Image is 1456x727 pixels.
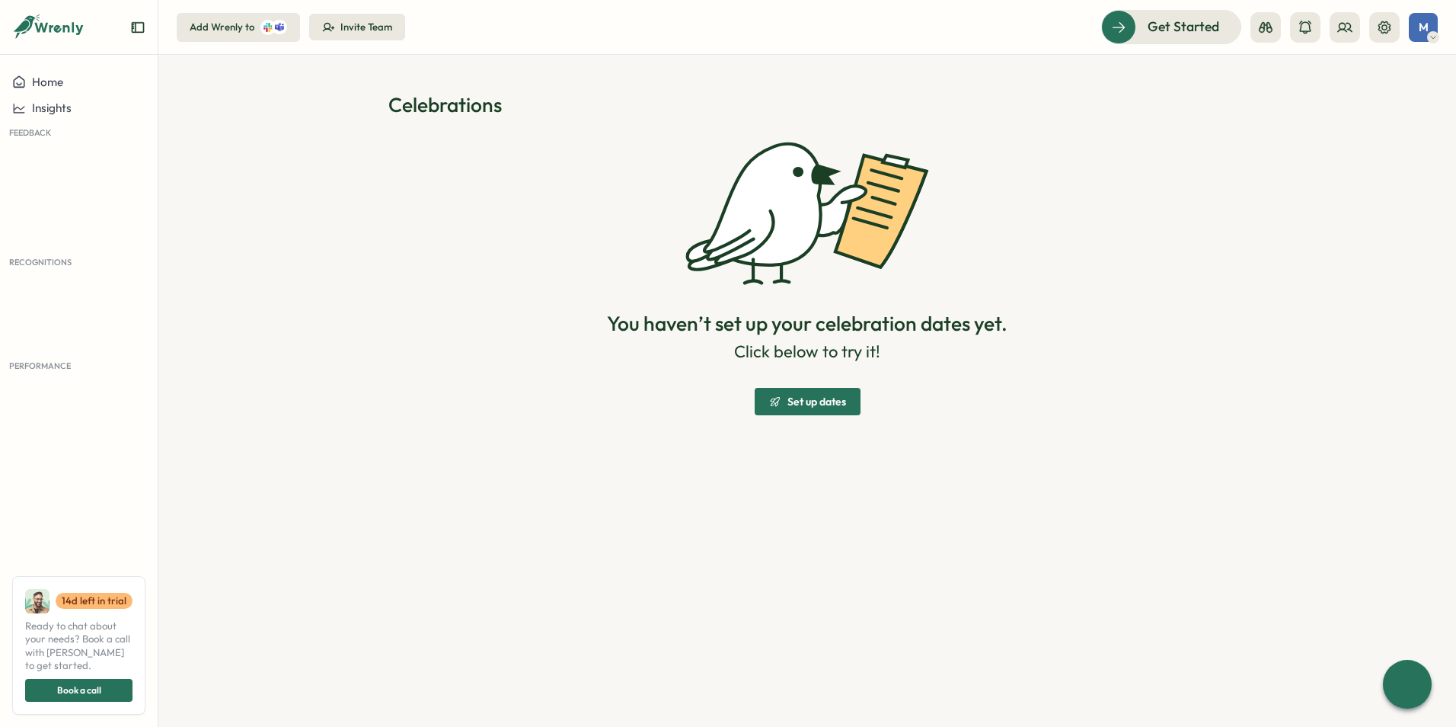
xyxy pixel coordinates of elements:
[1101,10,1241,43] button: Get Started
[25,589,49,613] img: Ali Khan
[25,679,133,702] button: Book a call
[25,620,133,673] span: Ready to chat about your needs? Book a call with [PERSON_NAME] to get started.
[190,21,254,34] div: Add Wrenly to
[1419,21,1429,34] span: M
[309,14,405,41] button: Invite Team
[755,388,861,415] button: Set up dates
[32,101,72,115] span: Insights
[32,75,63,89] span: Home
[340,21,392,34] div: Invite Team
[177,13,300,42] button: Add Wrenly to
[787,396,846,407] span: Set up dates
[1409,13,1438,42] button: M
[734,340,880,363] span: Click below to try it!
[607,310,1007,337] span: You haven’t set up your celebration dates yet.
[56,593,133,610] a: 14d left in trial
[388,91,1226,118] h1: Celebrations
[1148,17,1219,37] span: Get Started
[130,20,145,35] button: Expand sidebar
[57,680,101,701] span: Book a call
